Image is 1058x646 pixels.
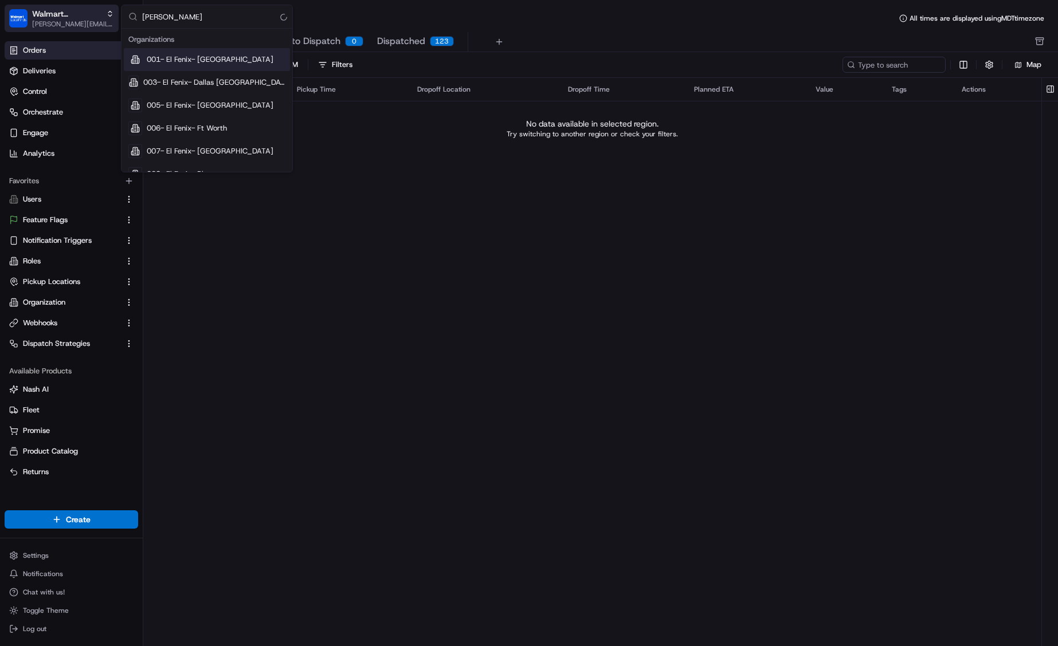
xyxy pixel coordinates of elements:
button: Organization [5,293,138,312]
span: Walmart LocalFinds [32,8,101,19]
span: Notifications [23,569,63,578]
img: 1736555255976-a54dd68f-1ca7-489b-9aae-adbdc363a1c4 [11,109,32,130]
div: Value [816,85,873,94]
button: Notifications [5,566,138,582]
a: Returns [9,467,134,477]
span: Analytics [23,148,54,159]
span: Dispatched [377,34,425,48]
button: Nash AI [5,380,138,399]
button: Returns [5,463,138,481]
span: Toggle Theme [23,606,69,615]
span: 007- El Fenix- [GEOGRAPHIC_DATA] [147,146,273,156]
p: Try switching to another region or check your filters. [507,129,678,139]
button: Control [5,82,138,101]
span: Feature Flags [23,215,68,225]
a: Users [9,194,120,204]
div: Dropoff Location [417,85,550,94]
span: Map [1026,60,1041,70]
div: Filters [332,60,352,70]
span: Product Catalog [23,446,78,456]
img: Walmart LocalFinds [9,9,28,27]
a: Feature Flags [9,215,120,225]
a: Organization [9,297,120,308]
a: Fleet [9,405,134,415]
div: Start new chat [39,109,188,121]
button: Toggle Theme [5,602,138,619]
button: Start new chat [195,113,209,127]
div: We're available if you need us! [39,121,145,130]
div: Suggestions [122,29,292,172]
button: Feature Flags [5,211,138,229]
div: 📗 [11,167,21,176]
span: 001- El Fenix- [GEOGRAPHIC_DATA] [147,54,273,65]
a: Promise [9,426,134,436]
span: Fleet [23,405,40,415]
span: Orchestrate [23,107,63,117]
a: Analytics [5,144,138,163]
span: Pylon [114,194,139,203]
span: Engage [23,128,48,138]
a: Roles [9,256,120,266]
div: Available Products [5,362,138,380]
span: API Documentation [108,166,184,178]
button: Fleet [5,401,138,419]
span: Returns [23,467,49,477]
span: Control [23,86,47,97]
span: All times are displayed using MDT timezone [910,14,1044,23]
span: Organization [23,297,65,308]
a: Dispatch Strategies [9,338,120,349]
div: Organizations [124,31,290,48]
span: Orders [23,45,46,56]
button: Webhooks [5,314,138,332]
span: Deliveries [23,66,56,76]
span: Users [23,194,41,204]
div: 💻 [97,167,106,176]
button: Orchestrate [5,103,138,121]
a: Powered byPylon [81,194,139,203]
span: Ready to Dispatch [262,34,340,48]
button: Users [5,190,138,208]
a: Webhooks [9,318,120,328]
button: Settings [5,547,138,564]
input: Type to search [843,57,946,73]
div: Dropoff Time [568,85,676,94]
a: Product Catalog [9,446,134,456]
input: Search... [142,5,285,28]
button: Product Catalog [5,442,138,460]
span: 005- El Fenix- [GEOGRAPHIC_DATA] [147,100,273,111]
div: Actions [962,85,1032,94]
div: 0 [345,36,363,46]
span: [PERSON_NAME][EMAIL_ADDRESS][DOMAIN_NAME] [32,19,114,29]
span: Chat with us! [23,588,65,597]
div: 123 [430,36,454,46]
span: Knowledge Base [23,166,88,178]
a: Pickup Locations [9,277,120,287]
div: Favorites [5,172,138,190]
div: Tags [892,85,943,94]
button: Roles [5,252,138,270]
span: Dispatch Strategies [23,338,90,349]
button: Map [1007,58,1049,72]
span: Settings [23,551,49,560]
button: Filters [313,57,358,73]
span: Create [66,514,91,525]
p: Welcome 👋 [11,46,209,64]
a: Deliveries [5,62,138,80]
button: Promise [5,422,138,440]
span: Notification Triggers [23,235,92,246]
button: Chat with us! [5,584,138,600]
a: Nash AI [9,384,134,395]
a: 📗Knowledge Base [7,161,92,182]
span: Log out [23,624,46,633]
button: Dispatch Strategies [5,334,138,353]
span: 006- El Fenix- Ft Worth [147,123,227,133]
span: Nash AI [23,384,49,395]
span: 003- El Fenix- Dallas [GEOGRAPHIC_DATA][PERSON_NAME] [143,77,285,88]
a: Orders [5,41,138,60]
button: Engage [5,124,138,142]
p: No data available in selected region. [526,118,659,129]
button: Pickup Locations [5,273,138,291]
button: Walmart LocalFindsWalmart LocalFinds[PERSON_NAME][EMAIL_ADDRESS][DOMAIN_NAME] [5,5,119,32]
img: Nash [11,11,34,34]
span: Roles [23,256,41,266]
